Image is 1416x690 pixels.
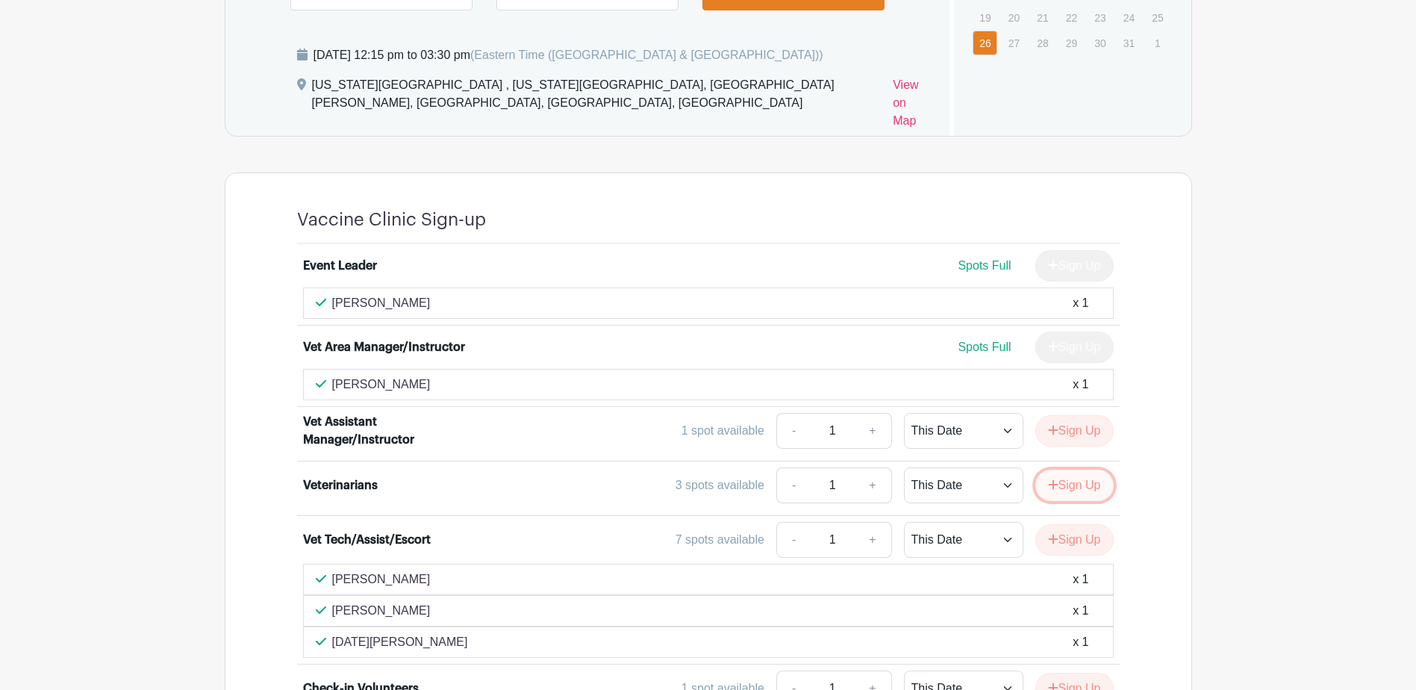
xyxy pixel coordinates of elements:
a: - [776,413,811,449]
p: [PERSON_NAME] [332,571,431,588]
a: 26 [973,31,997,55]
div: x 1 [1073,602,1088,620]
div: Veterinarians [303,476,378,494]
span: Spots Full [958,259,1011,272]
a: View on Map [893,76,932,136]
span: (Eastern Time ([GEOGRAPHIC_DATA] & [GEOGRAPHIC_DATA])) [470,49,823,61]
p: [PERSON_NAME] [332,602,431,620]
p: [PERSON_NAME] [332,376,431,394]
p: 31 [1117,31,1141,55]
p: 30 [1088,31,1112,55]
a: + [854,467,891,503]
p: [DATE][PERSON_NAME] [332,633,468,651]
a: - [776,522,811,558]
a: + [854,413,891,449]
p: 23 [1088,6,1112,29]
div: x 1 [1073,633,1088,651]
p: 24 [1117,6,1141,29]
div: [DATE] 12:15 pm to 03:30 pm [314,46,823,64]
div: 1 spot available [682,422,764,440]
div: x 1 [1073,294,1088,312]
p: 22 [1059,6,1084,29]
div: Event Leader [303,257,377,275]
button: Sign Up [1035,524,1114,556]
div: [US_STATE][GEOGRAPHIC_DATA] , [US_STATE][GEOGRAPHIC_DATA], [GEOGRAPHIC_DATA][PERSON_NAME], [GEOGR... [312,76,882,136]
div: Vet Tech/Assist/Escort [303,531,431,549]
p: 1 [1145,31,1170,55]
div: x 1 [1073,376,1088,394]
p: 29 [1059,31,1084,55]
p: 21 [1030,6,1055,29]
p: 27 [1002,31,1026,55]
a: + [854,522,891,558]
p: 28 [1030,31,1055,55]
div: 3 spots available [676,476,764,494]
a: - [776,467,811,503]
h4: Vaccine Clinic Sign-up [297,209,486,231]
p: 25 [1145,6,1170,29]
button: Sign Up [1035,470,1114,501]
div: x 1 [1073,571,1088,588]
p: 20 [1002,6,1026,29]
div: Vet Area Manager/Instructor [303,338,465,356]
div: Vet Assistant Manager/Instructor [303,413,488,449]
p: [PERSON_NAME] [332,294,431,312]
div: 7 spots available [676,531,764,549]
p: 19 [973,6,997,29]
button: Sign Up [1035,415,1114,447]
span: Spots Full [958,341,1011,353]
